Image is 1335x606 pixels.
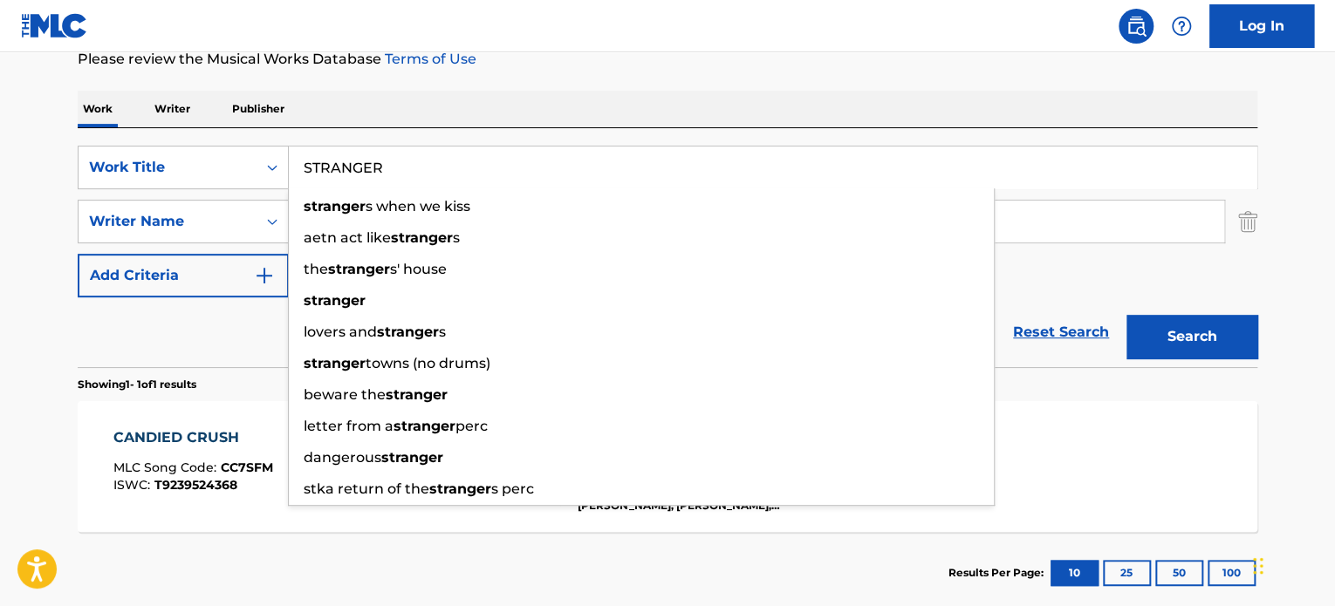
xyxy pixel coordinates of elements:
[21,13,88,38] img: MLC Logo
[491,480,534,497] span: s perc
[304,198,366,214] strong: stranger
[78,91,118,127] p: Work
[1004,313,1118,351] a: Reset Search
[1155,560,1203,586] button: 50
[304,261,328,277] span: the
[304,229,391,246] span: aetn act like
[304,323,377,340] span: lovers and
[113,460,221,475] span: MLC Song Code :
[1126,315,1257,358] button: Search
[381,449,443,466] strong: stranger
[1103,560,1151,586] button: 25
[304,292,366,309] strong: stranger
[78,146,1257,367] form: Search Form
[113,477,154,493] span: ISWC :
[381,51,476,67] a: Terms of Use
[439,323,446,340] span: s
[394,418,455,434] strong: stranger
[1171,16,1192,37] img: help
[1208,560,1256,586] button: 100
[1119,9,1154,44] a: Public Search
[304,480,429,497] span: stka return of the
[304,386,386,403] span: beware the
[89,157,246,178] div: Work Title
[429,480,491,497] strong: stranger
[78,254,289,297] button: Add Criteria
[304,418,394,434] span: letter from a
[366,355,490,371] span: towns (no drums)
[78,401,1257,532] a: CANDIED CRUSHMLC Song Code:CC7SFMISWC:T9239524368Writers (2)[PERSON_NAME] [PERSON_NAME] [PERSON_N...
[78,49,1257,70] p: Please review the Musical Works Database
[1126,16,1147,37] img: search
[149,91,195,127] p: Writer
[455,418,488,434] span: perc
[1209,4,1314,48] a: Log In
[386,386,448,403] strong: stranger
[1253,540,1263,592] div: Drag
[377,323,439,340] strong: stranger
[89,211,246,232] div: Writer Name
[78,377,196,392] p: Showing 1 - 1 of 1 results
[304,449,381,466] span: dangerous
[328,261,390,277] strong: stranger
[1051,560,1099,586] button: 10
[391,229,453,246] strong: stranger
[113,427,273,448] div: CANDIED CRUSH
[948,565,1048,581] p: Results Per Page:
[304,355,366,371] strong: stranger
[1164,9,1199,44] div: Help
[227,91,290,127] p: Publisher
[254,265,275,286] img: 9d2ae6d4665cec9f34b9.svg
[1248,522,1335,606] iframe: Chat Widget
[221,460,273,475] span: CC7SFM
[390,261,447,277] span: s' house
[453,229,460,246] span: s
[154,477,237,493] span: T9239524368
[1238,200,1257,243] img: Delete Criterion
[366,198,470,214] span: s when we kiss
